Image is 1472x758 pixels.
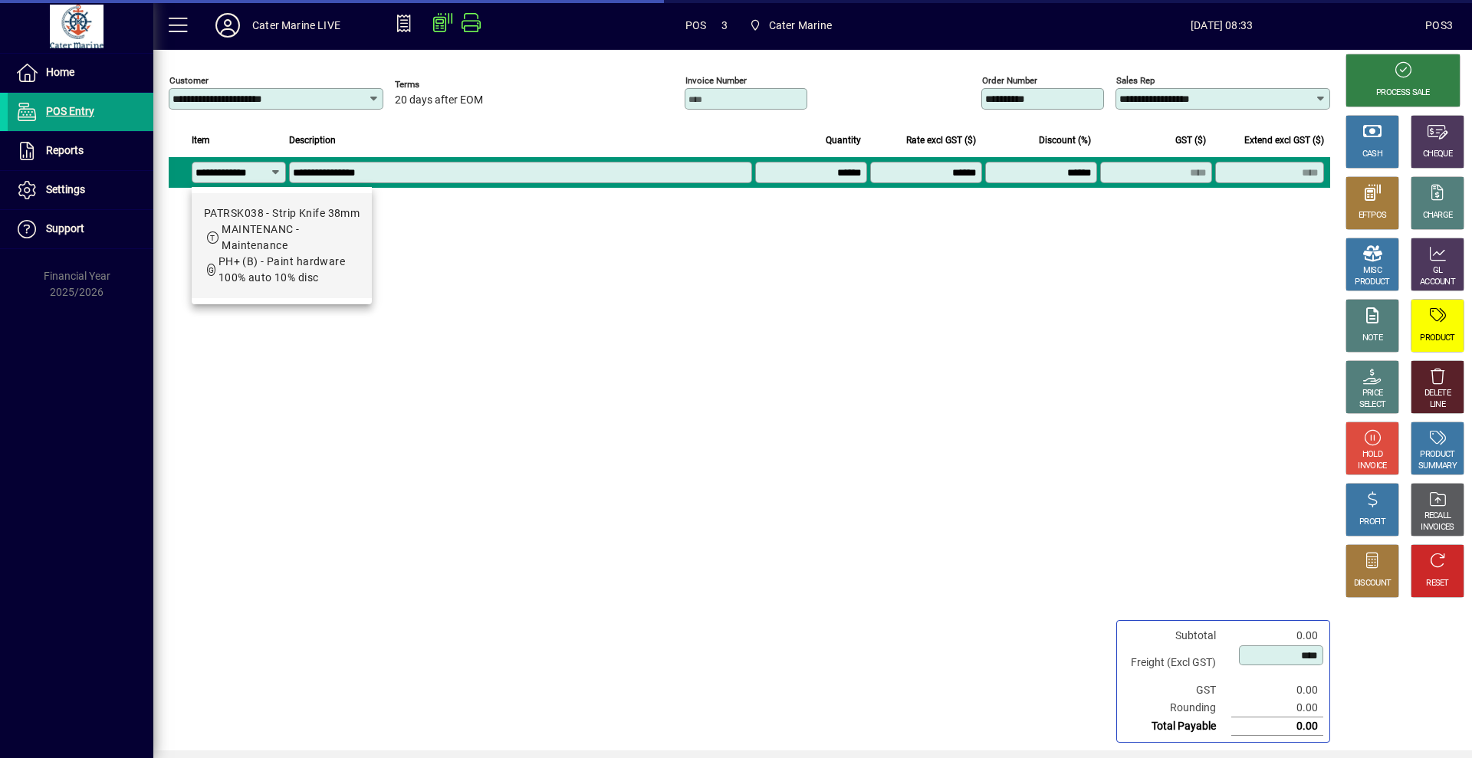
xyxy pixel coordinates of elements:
div: CASH [1362,149,1382,160]
span: MAINTENANC - Maintenance [222,223,299,251]
div: CHARGE [1423,210,1453,221]
a: Support [8,210,153,248]
span: Cater Marine [769,13,832,38]
div: SUMMARY [1418,461,1457,472]
td: 0.00 [1231,627,1323,645]
div: HOLD [1362,449,1382,461]
span: Quantity [826,132,861,149]
span: Item [192,132,210,149]
td: 0.00 [1231,699,1323,717]
span: Settings [46,183,85,195]
mat-label: Invoice number [685,75,747,86]
div: PRODUCT [1420,449,1454,461]
mat-option: PATRSK038 - Strip Knife 38mm [192,193,372,298]
td: Subtotal [1123,627,1231,645]
div: PATRSK038 - Strip Knife 38mm [204,205,360,221]
div: PROCESS SALE [1376,87,1430,99]
span: POS Entry [46,105,94,117]
a: Settings [8,171,153,209]
span: Home [46,66,74,78]
mat-label: Sales rep [1116,75,1155,86]
div: GL [1433,265,1443,277]
span: Cater Marine [743,11,838,39]
a: Reports [8,132,153,170]
td: Total Payable [1123,717,1231,736]
td: 0.00 [1231,717,1323,736]
td: Rounding [1123,699,1231,717]
div: ACCOUNT [1420,277,1455,288]
div: RECALL [1424,510,1451,522]
div: PRODUCT [1420,333,1454,344]
span: Reports [46,144,84,156]
span: PH+ (B) - Paint hardware 100% auto 10% disc [219,255,346,284]
mat-label: Order number [982,75,1037,86]
td: Freight (Excl GST) [1123,645,1231,681]
span: Rate excl GST ($) [906,132,976,149]
div: DELETE [1424,388,1451,399]
span: POS [685,13,707,38]
div: PROFIT [1359,517,1385,528]
div: DISCOUNT [1354,578,1391,589]
mat-label: Customer [169,75,209,86]
div: Cater Marine LIVE [252,13,340,38]
span: Terms [395,80,487,90]
div: EFTPOS [1359,210,1387,221]
span: Support [46,222,84,235]
div: NOTE [1362,333,1382,344]
span: 3 [721,13,728,38]
div: LINE [1430,399,1445,411]
td: 0.00 [1231,681,1323,699]
div: PRODUCT [1355,277,1389,288]
span: [DATE] 08:33 [1018,13,1425,38]
div: CHEQUE [1423,149,1452,160]
span: Extend excl GST ($) [1244,132,1324,149]
div: RESET [1426,578,1449,589]
div: POS3 [1425,13,1453,38]
span: Description [289,132,336,149]
span: GST ($) [1175,132,1206,149]
button: Profile [203,11,252,39]
div: SELECT [1359,399,1386,411]
td: GST [1123,681,1231,699]
span: 20 days after EOM [395,94,483,107]
a: Home [8,54,153,92]
div: PRICE [1362,388,1383,399]
div: MISC [1363,265,1382,277]
span: Discount (%) [1039,132,1091,149]
div: INVOICES [1421,522,1454,533]
div: INVOICE [1358,461,1386,472]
